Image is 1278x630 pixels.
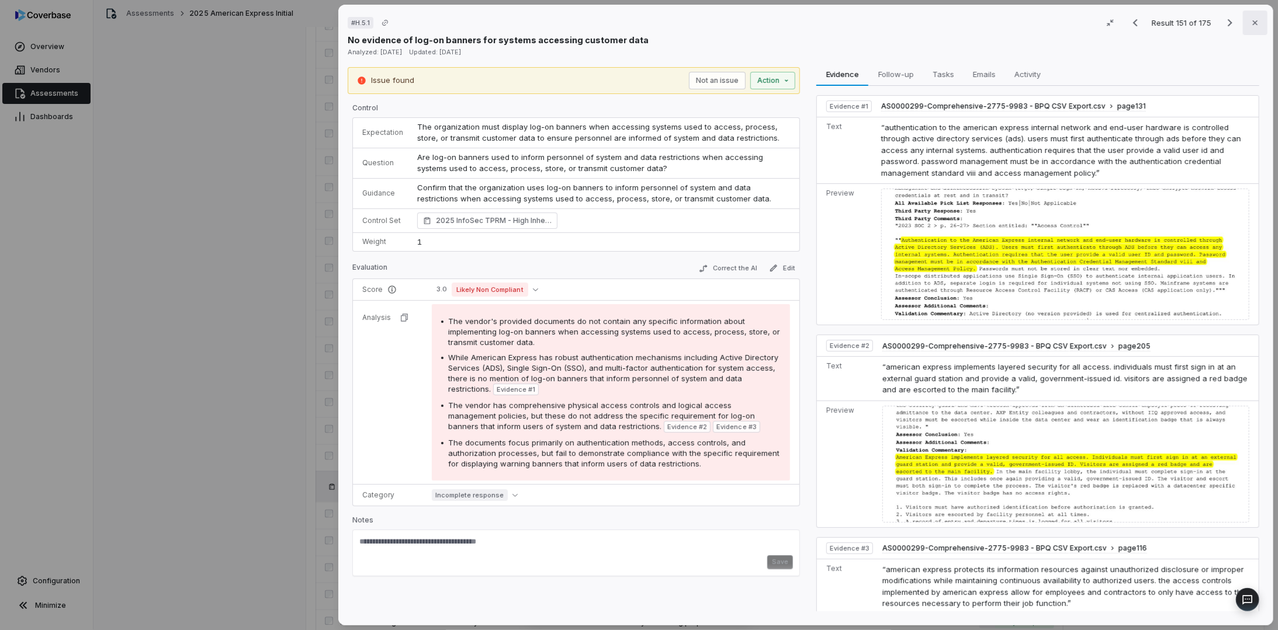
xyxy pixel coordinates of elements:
button: Correct the AI [694,262,762,276]
button: Next result [1218,16,1242,30]
span: page 131 [1117,102,1146,111]
span: Incomplete response [432,489,508,501]
span: The documents focus primarily on authentication methods, access controls, and authorization proce... [448,438,780,468]
button: AS0000299-Comprehensive-2775-9983 - BPQ CSV Export.csvpage205 [882,342,1151,351]
button: 3.0Likely Non Compliant [432,283,543,297]
span: Activity [1010,67,1045,82]
span: While American Express has robust authentication mechanisms including Active Directory Services (... [448,353,778,394]
p: Question [362,158,403,168]
span: 2025 InfoSec TPRM - High Inherent Risk (TruSight Supported) Access Control [436,215,552,227]
span: 1 [417,237,422,246]
p: Category [362,490,418,500]
p: Expectation [362,128,403,137]
span: AS0000299-Comprehensive-2775-9983 - BPQ CSV Export.csv [882,544,1107,553]
span: Likely Non Compliant [452,283,528,297]
button: Edit [764,261,800,275]
button: AS0000299-Comprehensive-2775-9983 - BPQ CSV Export.csvpage116 [882,544,1147,554]
button: Previous result [1124,16,1147,30]
span: Tasks [928,67,959,82]
span: Evidence # 2 [830,341,870,350]
span: Evidence [822,67,864,82]
span: Analyzed: [DATE] [348,48,402,56]
p: Issue found [371,75,414,86]
button: Copy link [375,12,396,33]
span: Evidence # 3 [716,422,756,431]
span: “american express protects its information resources against unauthorized disclosure or improper ... [882,565,1246,608]
td: Preview [817,401,878,527]
button: AS0000299-Comprehensive-2775-9983 - BPQ CSV Export.csvpage131 [881,102,1146,112]
span: AS0000299-Comprehensive-2775-9983 - BPQ CSV Export.csv [881,102,1106,111]
p: Analysis [362,313,391,322]
span: “authentication to the american express internal network and end-user hardware is controlled thro... [881,123,1241,177]
p: Control Set [362,216,403,225]
span: Follow-up [874,67,919,82]
span: “american express implements layered security for all access. individuals must first sign in at a... [882,362,1248,394]
td: Text [817,357,878,401]
td: Text [817,117,877,184]
span: The organization must display log-on banners when accessing systems used to access, process, stor... [417,122,780,143]
span: The vendor's provided documents do not contain any specific information about implementing log-on... [448,316,780,347]
span: Updated: [DATE] [409,48,461,56]
td: Preview [817,184,877,325]
p: Weight [362,237,403,246]
span: Evidence # 1 [830,102,868,111]
span: Emails [968,67,1000,82]
span: Are log-on banners used to inform personnel of system and data restrictions when accessing system... [417,152,766,173]
td: Text [817,559,878,614]
span: page 205 [1118,342,1151,351]
p: Result 151 of 175 [1152,16,1214,29]
button: Not an issue [689,72,746,89]
p: Evaluation [352,263,387,277]
button: Action [750,72,795,89]
p: Score [362,285,418,294]
p: Guidance [362,189,403,198]
p: Notes [352,516,800,530]
span: # H.5.1 [351,18,370,27]
span: AS0000299-Comprehensive-2775-9983 - BPQ CSV Export.csv [882,342,1107,351]
span: The vendor has comprehensive physical access controls and logical access management policies, but... [448,401,755,431]
span: Evidence # 2 [667,422,707,431]
span: page 116 [1118,544,1147,553]
p: No evidence of log-on banners for systems accessing customer data [348,34,649,46]
span: Evidence # 3 [830,544,870,553]
span: Evidence # 1 [497,385,535,394]
p: Confirm that the organization uses log-on banners to inform personnel of system and data restrict... [417,182,790,205]
p: Control [352,103,800,117]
